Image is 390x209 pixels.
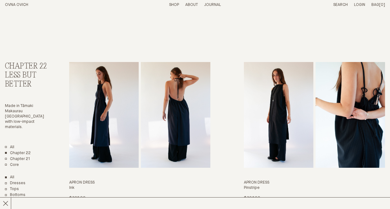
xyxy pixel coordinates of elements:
h4: Ink [69,185,210,191]
a: Dresses [5,181,25,186]
a: Chapter 22 [5,151,31,156]
a: Show All [5,175,14,180]
a: Tops [5,187,19,192]
a: Shop [169,3,179,7]
img: Apron Dress [69,62,139,168]
h3: Apron Dress [244,180,385,185]
a: All [5,145,14,150]
span: [0] [379,3,385,7]
span: Bag [371,3,379,7]
a: Home [5,3,28,7]
p: $308.00 [244,196,260,201]
h3: Less But Better [5,71,48,89]
p: Made in Tāmaki Makaurau [GEOGRAPHIC_DATA] with low-impact materials. [5,104,48,130]
p: $308.00 [69,196,86,201]
h2: Chapter 22 [5,62,48,71]
h4: Pinstripe [244,185,385,191]
a: Core [5,162,19,168]
h3: Apron Dress [69,180,210,185]
a: Login [354,3,365,7]
a: Apron Dress [244,62,385,201]
img: Apron Dress [244,62,313,168]
a: Bottoms [5,193,25,198]
a: Chapter 21 [5,157,30,162]
a: Search [333,3,348,7]
a: Journal [204,3,221,7]
summary: About [185,2,198,8]
a: Apron Dress [69,62,210,201]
